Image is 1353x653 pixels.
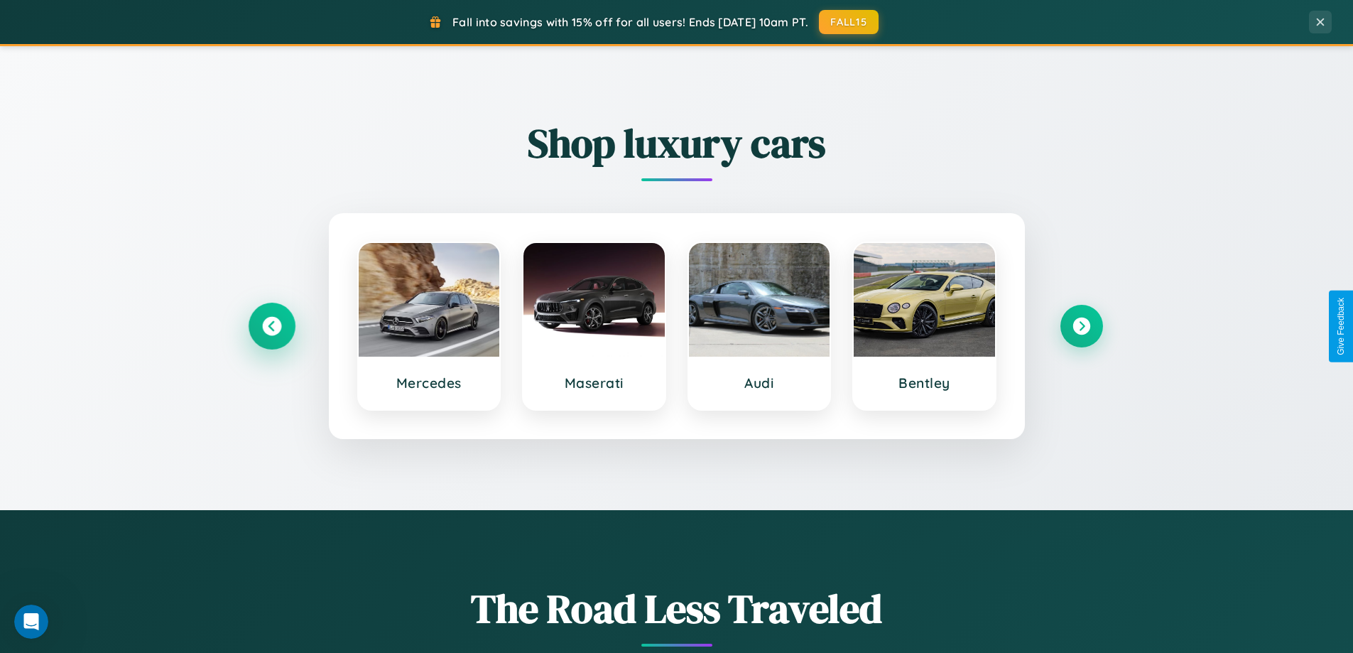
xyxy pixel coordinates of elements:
h1: The Road Less Traveled [251,581,1103,636]
span: Fall into savings with 15% off for all users! Ends [DATE] 10am PT. [452,15,808,29]
h3: Maserati [538,374,651,392]
h3: Audi [703,374,816,392]
h3: Mercedes [373,374,486,392]
iframe: Intercom live chat [14,605,48,639]
h3: Bentley [868,374,981,392]
button: FALL15 [819,10,879,34]
div: Give Feedback [1336,298,1346,355]
h2: Shop luxury cars [251,116,1103,171]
